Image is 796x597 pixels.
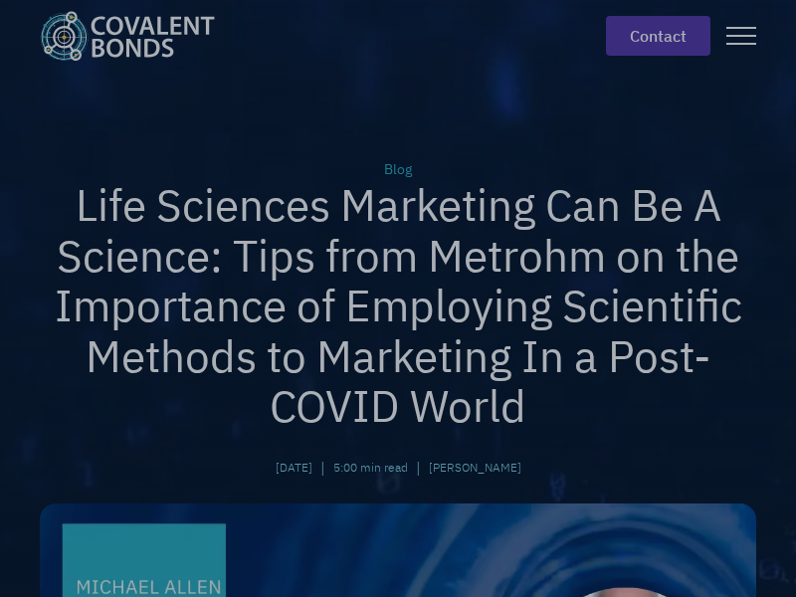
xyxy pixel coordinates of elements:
a: home [40,11,231,61]
div: 5:00 min read [333,459,408,477]
div: | [416,456,421,480]
h1: Life Sciences Marketing Can Be A Science: Tips from Metrohm on the Importance of Employing Scient... [40,180,756,432]
div: [PERSON_NAME] [429,459,521,477]
div: | [320,456,325,480]
div: Blog [40,159,756,180]
div: [DATE] [276,459,312,477]
img: Covalent Bonds White / Teal Logo [40,11,215,61]
a: contact [606,16,710,56]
